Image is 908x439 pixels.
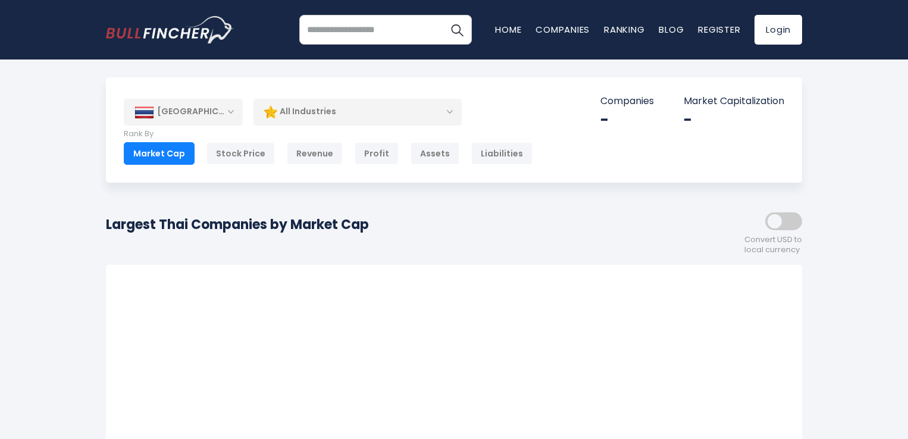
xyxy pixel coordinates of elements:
[411,142,459,165] div: Assets
[495,23,521,36] a: Home
[600,111,654,129] div: -
[287,142,343,165] div: Revenue
[124,142,195,165] div: Market Cap
[124,99,243,125] div: [GEOGRAPHIC_DATA]
[471,142,533,165] div: Liabilities
[106,16,234,43] a: Go to homepage
[253,98,462,126] div: All Industries
[206,142,275,165] div: Stock Price
[124,129,533,139] p: Rank By
[604,23,644,36] a: Ranking
[684,111,784,129] div: -
[684,95,784,108] p: Market Capitalization
[698,23,740,36] a: Register
[659,23,684,36] a: Blog
[106,16,234,43] img: bullfincher logo
[442,15,472,45] button: Search
[106,215,369,234] h1: Largest Thai Companies by Market Cap
[754,15,802,45] a: Login
[600,95,654,108] p: Companies
[744,235,802,255] span: Convert USD to local currency
[355,142,399,165] div: Profit
[536,23,590,36] a: Companies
